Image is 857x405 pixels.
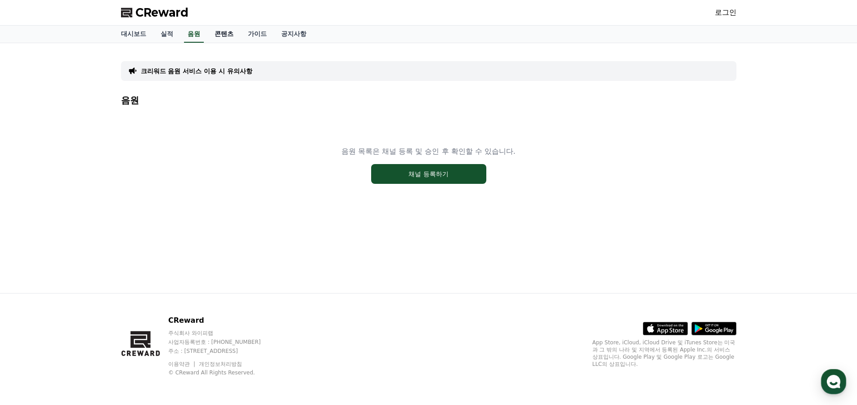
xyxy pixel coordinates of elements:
span: 홈 [28,298,34,306]
p: © CReward All Rights Reserved. [168,369,278,376]
span: 대화 [82,299,93,306]
span: CReward [135,5,188,20]
h4: 음원 [121,95,736,105]
a: 이용약관 [168,361,197,367]
p: CReward [168,315,278,326]
a: CReward [121,5,188,20]
span: 설정 [139,298,150,306]
a: 크리워드 음원 서비스 이용 시 유의사항 [141,67,252,76]
a: 음원 [184,26,204,43]
p: 주식회사 와이피랩 [168,329,278,337]
p: 음원 목록은 채널 등록 및 승인 후 확인할 수 있습니다. [341,146,516,157]
a: 홈 [3,285,59,307]
a: 콘텐츠 [207,26,241,43]
p: 사업자등록번호 : [PHONE_NUMBER] [168,338,278,346]
a: 대시보드 [114,26,153,43]
p: 주소 : [STREET_ADDRESS] [168,347,278,355]
a: 개인정보처리방침 [199,361,242,367]
a: 가이드 [241,26,274,43]
a: 로그인 [715,7,736,18]
p: App Store, iCloud, iCloud Drive 및 iTunes Store는 미국과 그 밖의 나라 및 지역에서 등록된 Apple Inc.의 서비스 상표입니다. Goo... [592,339,736,368]
a: 설정 [116,285,173,307]
a: 대화 [59,285,116,307]
button: 채널 등록하기 [371,164,486,184]
a: 실적 [153,26,180,43]
a: 공지사항 [274,26,314,43]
